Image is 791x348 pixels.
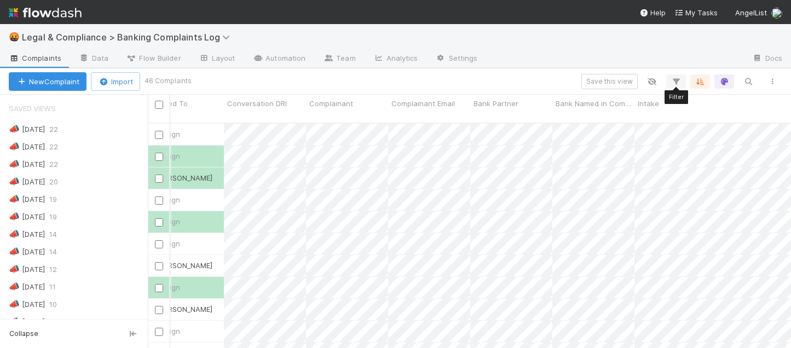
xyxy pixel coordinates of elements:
span: 🤬 [9,32,20,42]
div: [DATE] [9,228,45,241]
span: 📣 [9,264,20,274]
span: 14 [49,228,68,241]
div: [DATE] [9,298,45,311]
div: [DATE] [9,123,45,136]
img: logo-inverted-e16ddd16eac7371096b0.svg [9,3,82,22]
span: Complaints [9,53,61,63]
input: Toggle All Rows Selected [155,101,163,109]
div: [DATE] [9,193,45,206]
span: Collapse [9,329,38,339]
input: Toggle Row Selected [155,328,163,336]
button: Import [91,72,140,91]
span: 📣 [9,177,20,186]
a: Settings [427,50,487,68]
div: [DATE] [9,140,45,154]
span: 19 [49,210,68,224]
a: My Tasks [674,7,718,18]
a: Automation [244,50,314,68]
a: Data [70,50,117,68]
div: [PERSON_NAME] [146,304,212,315]
span: 📣 [9,299,20,309]
input: Toggle Row Selected [155,240,163,248]
div: [DATE] [9,263,45,276]
input: Toggle Row Selected [155,153,163,161]
a: Team [314,50,364,68]
span: 22 [49,123,69,136]
img: avatar_cd087ddc-540b-4a45-9726-71183506ed6a.png [771,8,782,19]
div: [DATE] [9,175,45,189]
div: [PERSON_NAME] [146,260,212,271]
span: Complainant [309,98,353,109]
span: 📣 [9,212,20,221]
span: 14 [49,245,68,259]
span: Bank Named in Complaint? [556,98,632,109]
span: 📣 [9,282,20,291]
div: [DATE] [9,280,45,294]
span: 19 [49,193,68,206]
span: 📣 [9,247,20,256]
input: Toggle Row Selected [155,131,163,139]
span: 10 [49,315,68,329]
div: [DATE] [9,210,45,224]
a: Docs [743,50,791,68]
span: 10 [49,298,68,311]
span: 📣 [9,194,20,204]
span: Complainant Email [391,98,455,109]
span: My Tasks [674,8,718,17]
span: 22 [49,140,69,154]
a: Layout [190,50,244,68]
span: 📣 [9,317,20,326]
div: Help [639,7,666,18]
div: [DATE] [9,158,45,171]
input: Toggle Row Selected [155,284,163,292]
span: 📣 [9,159,20,169]
span: 📣 [9,229,20,239]
span: [PERSON_NAME] [157,261,212,270]
span: Saved Views [9,97,56,119]
a: Analytics [365,50,427,68]
span: 📣 [9,142,20,151]
span: 📣 [9,124,20,134]
span: Bank Partner [474,98,518,109]
small: 46 Complaints [145,76,192,86]
span: Intake [638,98,659,109]
input: Toggle Row Selected [155,262,163,270]
div: [DATE] [9,245,45,259]
input: Toggle Row Selected [155,196,163,205]
span: Flow Builder [126,53,181,63]
input: Toggle Row Selected [155,218,163,227]
span: 12 [49,263,68,276]
span: [PERSON_NAME] [157,173,212,182]
span: AngelList [735,8,767,17]
span: [PERSON_NAME] [157,305,212,314]
a: Flow Builder [117,50,189,68]
button: NewComplaint [9,72,86,91]
span: 22 [49,158,69,171]
span: Conversation DRI [227,98,287,109]
div: [PERSON_NAME] [146,172,212,183]
button: Save this view [581,74,638,89]
input: Toggle Row Selected [155,175,163,183]
span: 11 [49,280,67,294]
span: 20 [49,175,69,189]
input: Toggle Row Selected [155,306,163,314]
span: Legal & Compliance > Banking Complaints Log [22,32,235,43]
div: [DATE] [9,315,45,329]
